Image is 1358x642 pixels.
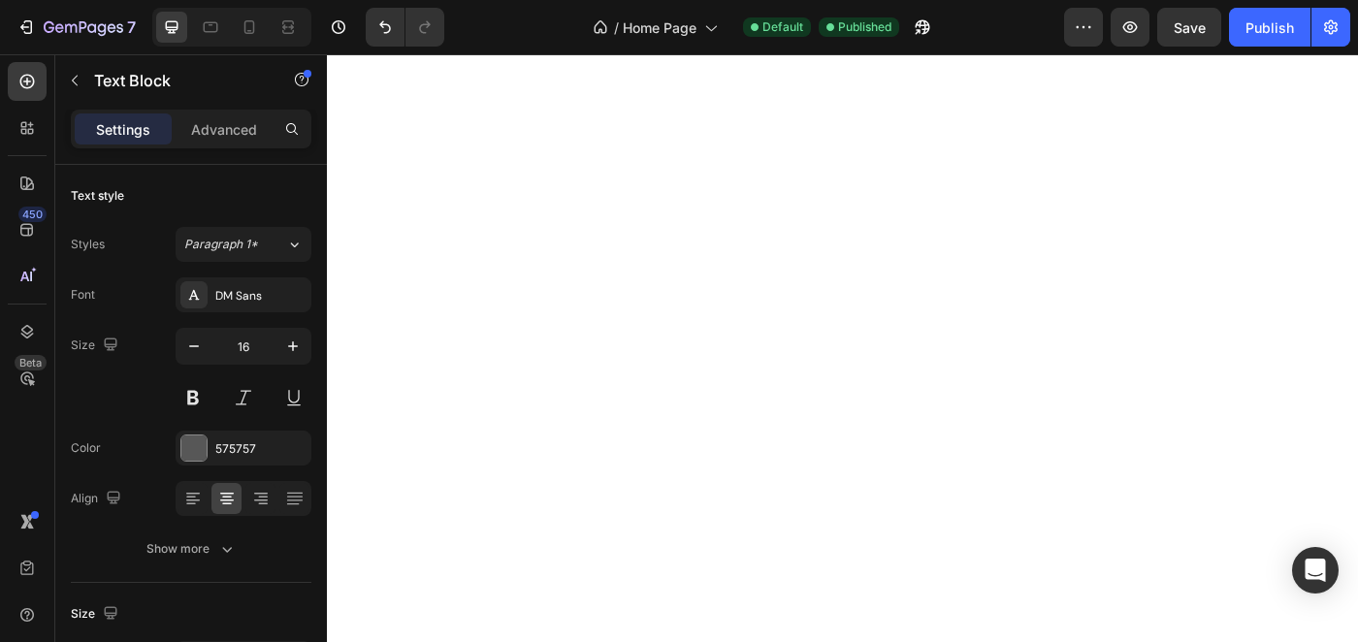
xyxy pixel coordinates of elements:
[96,119,150,140] p: Settings
[94,69,259,92] p: Text Block
[366,8,444,47] div: Undo/Redo
[215,287,307,305] div: DM Sans
[71,601,122,627] div: Size
[71,531,311,566] button: Show more
[176,227,311,262] button: Paragraph 1*
[838,18,891,36] span: Published
[623,17,696,38] span: Home Page
[71,187,124,205] div: Text style
[71,486,125,512] div: Align
[762,18,803,36] span: Default
[1245,17,1294,38] div: Publish
[1292,547,1339,594] div: Open Intercom Messenger
[71,439,101,457] div: Color
[15,355,47,370] div: Beta
[1229,8,1310,47] button: Publish
[146,539,237,559] div: Show more
[71,333,122,359] div: Size
[327,54,1358,642] iframe: Design area
[1157,8,1221,47] button: Save
[191,119,257,140] p: Advanced
[127,16,136,39] p: 7
[18,207,47,222] div: 450
[184,236,258,253] span: Paragraph 1*
[215,440,307,458] div: 575757
[71,286,95,304] div: Font
[71,236,105,253] div: Styles
[8,8,145,47] button: 7
[614,17,619,38] span: /
[1174,19,1206,36] span: Save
